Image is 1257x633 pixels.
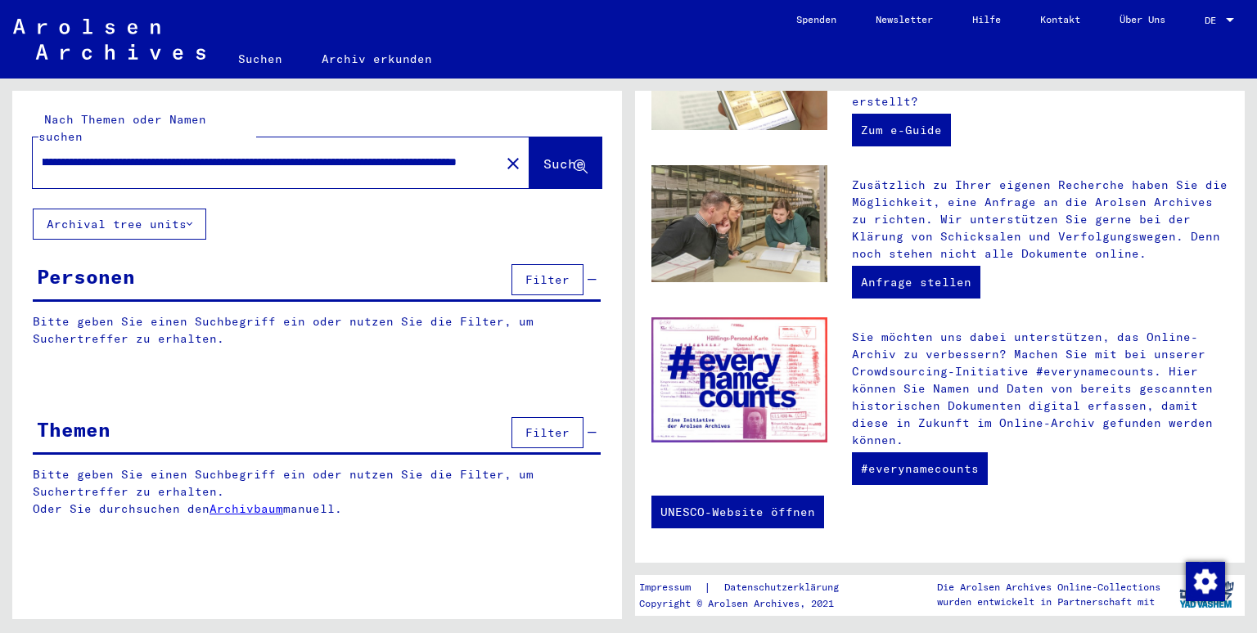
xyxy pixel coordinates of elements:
[529,137,601,188] button: Suche
[219,39,302,79] a: Suchen
[37,262,135,291] div: Personen
[937,580,1160,595] p: Die Arolsen Archives Online-Collections
[33,466,601,518] p: Bitte geben Sie einen Suchbegriff ein oder nutzen Sie die Filter, um Suchertreffer zu erhalten. O...
[38,112,206,144] mat-label: Nach Themen oder Namen suchen
[651,165,827,283] img: inquiries.jpg
[639,596,858,611] p: Copyright © Arolsen Archives, 2021
[852,452,988,485] a: #everynamecounts
[13,19,205,60] img: Arolsen_neg.svg
[503,154,523,173] mat-icon: close
[511,264,583,295] button: Filter
[852,329,1228,449] p: Sie möchten uns dabei unterstützen, das Online-Archiv zu verbessern? Machen Sie mit bei unserer C...
[711,579,858,596] a: Datenschutzerklärung
[1176,574,1237,615] img: yv_logo.png
[651,496,824,528] a: UNESCO-Website öffnen
[543,155,584,172] span: Suche
[1186,562,1225,601] img: Change consent
[1205,15,1223,26] span: DE
[209,501,283,516] a: Archivbaum
[852,266,980,299] a: Anfrage stellen
[852,114,951,146] a: Zum e-Guide
[651,317,827,442] img: enc.jpg
[33,313,601,348] p: Bitte geben Sie einen Suchbegriff ein oder nutzen Sie die Filter, um Suchertreffer zu erhalten.
[37,415,110,444] div: Themen
[525,272,570,287] span: Filter
[33,209,206,240] button: Archival tree units
[511,417,583,448] button: Filter
[639,579,858,596] div: |
[302,39,452,79] a: Archiv erkunden
[852,177,1228,263] p: Zusätzlich zu Ihrer eigenen Recherche haben Sie die Möglichkeit, eine Anfrage an die Arolsen Arch...
[497,146,529,179] button: Clear
[639,579,704,596] a: Impressum
[937,595,1160,609] p: wurden entwickelt in Partnerschaft mit
[525,425,570,440] span: Filter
